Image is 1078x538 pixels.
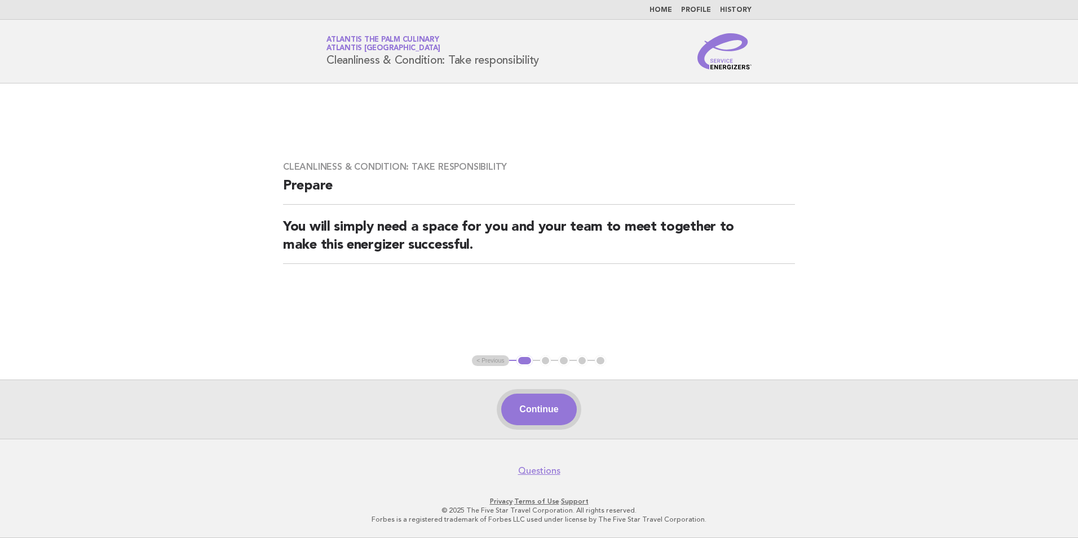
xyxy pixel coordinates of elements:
[283,218,795,264] h2: You will simply need a space for you and your team to meet together to make this energizer succes...
[194,506,884,515] p: © 2025 The Five Star Travel Corporation. All rights reserved.
[516,355,533,367] button: 1
[720,7,752,14] a: History
[681,7,711,14] a: Profile
[326,45,440,52] span: Atlantis [GEOGRAPHIC_DATA]
[518,465,560,477] a: Questions
[194,515,884,524] p: Forbes is a registered trademark of Forbes LLC used under license by The Five Star Travel Corpora...
[514,497,559,505] a: Terms of Use
[490,497,513,505] a: Privacy
[326,36,440,52] a: Atlantis The Palm CulinaryAtlantis [GEOGRAPHIC_DATA]
[326,37,539,66] h1: Cleanliness & Condition: Take responsibility
[650,7,672,14] a: Home
[194,497,884,506] p: · ·
[501,394,576,425] button: Continue
[283,161,795,173] h3: Cleanliness & Condition: Take responsibility
[561,497,589,505] a: Support
[283,177,795,205] h2: Prepare
[697,33,752,69] img: Service Energizers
